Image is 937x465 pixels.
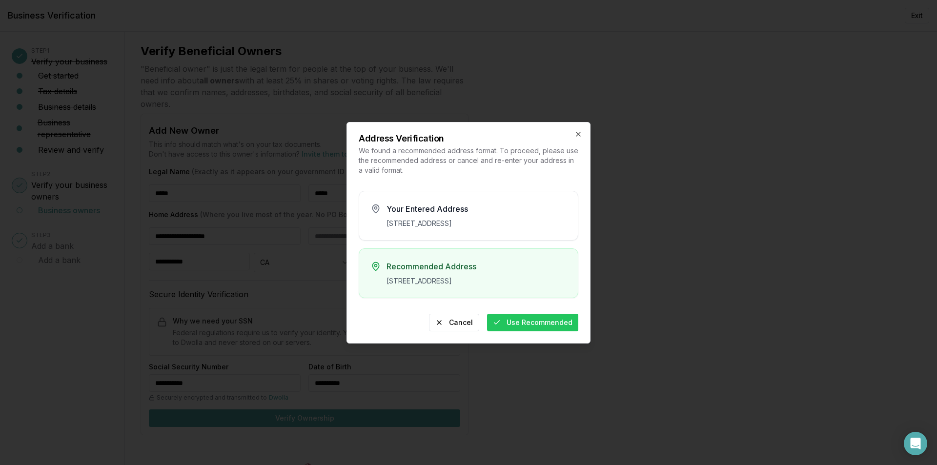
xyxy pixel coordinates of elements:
[359,146,578,175] p: We found a recommended address format. To proceed, please use the recommended address or cancel a...
[387,203,566,215] h3: Your Entered Address
[429,314,479,331] button: Cancel
[487,314,578,331] button: Use Recommended
[359,134,578,143] h2: Address Verification
[387,219,566,228] div: [STREET_ADDRESS]
[387,261,566,272] h3: Recommended Address
[387,276,566,286] div: [STREET_ADDRESS]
